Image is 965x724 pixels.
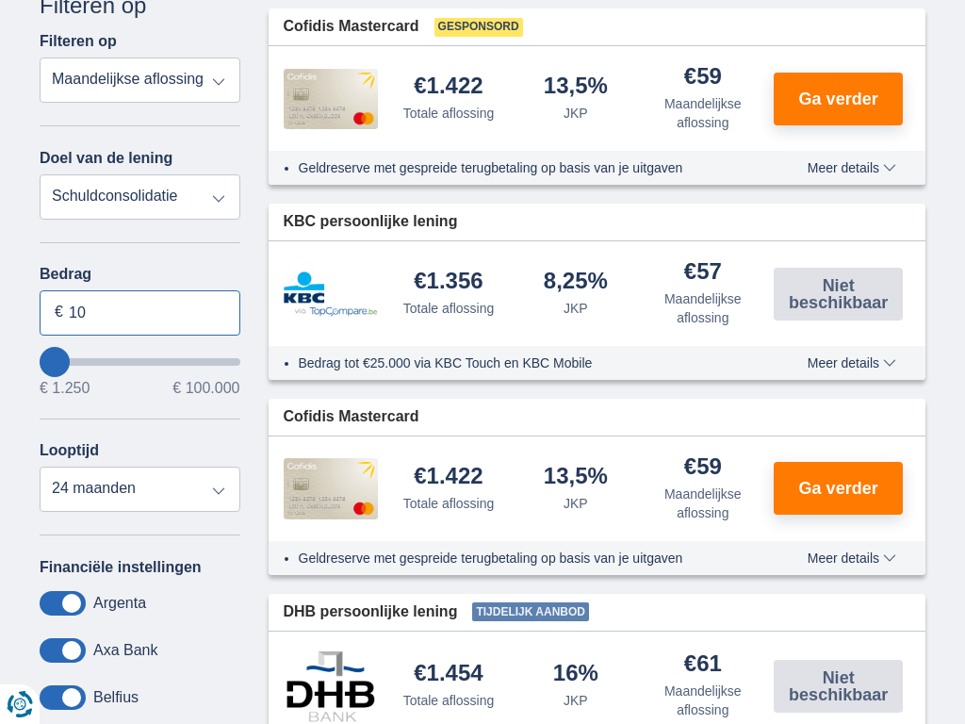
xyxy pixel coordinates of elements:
[284,650,378,722] img: product.pl.alt DHB Bank
[646,289,759,327] div: Maandelijkse aflossing
[779,277,897,311] span: Niet beschikbaar
[284,601,458,623] span: DHB persoonlijke lening
[808,356,896,370] span: Meer details
[684,260,722,286] div: €57
[544,270,608,295] div: 8,25%
[40,266,240,283] label: Bedrag
[93,595,146,612] label: Argenta
[544,74,608,100] div: 13,5%
[684,455,722,481] div: €59
[774,660,903,713] button: Niet beschikbaar
[40,150,172,167] label: Doel van de lening
[299,354,767,372] li: Bedrag tot €25.000 via KBC Touch en KBC Mobile
[55,302,63,323] span: €
[774,73,903,125] button: Ga verder
[40,358,240,366] input: wantToBorrow
[284,406,419,428] span: Cofidis Mastercard
[774,462,903,515] button: Ga verder
[434,18,523,37] span: Gesponsord
[40,442,99,459] label: Looptijd
[403,104,495,123] div: Totale aflossing
[414,74,482,100] div: €1.422
[299,158,767,177] li: Geldreserve met gespreide terugbetaling op basis van je uitgaven
[284,16,419,38] span: Cofidis Mastercard
[646,485,759,522] div: Maandelijkse aflossing
[284,271,378,317] img: product.pl.alt KBC
[40,559,202,576] label: Financiële instellingen
[284,458,378,518] img: product.pl.alt Cofidis CC
[684,65,722,90] div: €59
[472,602,589,621] span: Tijdelijk aanbod
[284,69,378,129] img: product.pl.alt Cofidis CC
[93,689,139,706] label: Belfius
[414,465,482,490] div: €1.422
[564,104,588,123] div: JKP
[414,270,482,295] div: €1.356
[793,355,910,370] button: Meer details
[564,494,588,513] div: JKP
[93,642,157,659] label: Axa Bank
[403,494,495,513] div: Totale aflossing
[646,682,759,719] div: Maandelijkse aflossing
[808,551,896,565] span: Meer details
[40,33,117,50] label: Filteren op
[799,480,878,497] span: Ga verder
[774,268,903,321] button: Niet beschikbaar
[779,669,897,703] span: Niet beschikbaar
[793,551,910,566] button: Meer details
[403,691,495,710] div: Totale aflossing
[564,299,588,318] div: JKP
[553,662,598,687] div: 16%
[403,299,495,318] div: Totale aflossing
[808,161,896,174] span: Meer details
[40,381,90,396] span: € 1.250
[414,662,482,687] div: €1.454
[684,652,722,678] div: €61
[299,549,767,568] li: Geldreserve met gespreide terugbetaling op basis van je uitgaven
[544,465,608,490] div: 13,5%
[646,94,759,132] div: Maandelijkse aflossing
[793,160,910,175] button: Meer details
[564,691,588,710] div: JKP
[172,381,239,396] span: € 100.000
[799,90,878,107] span: Ga verder
[284,211,458,233] span: KBC persoonlijke lening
